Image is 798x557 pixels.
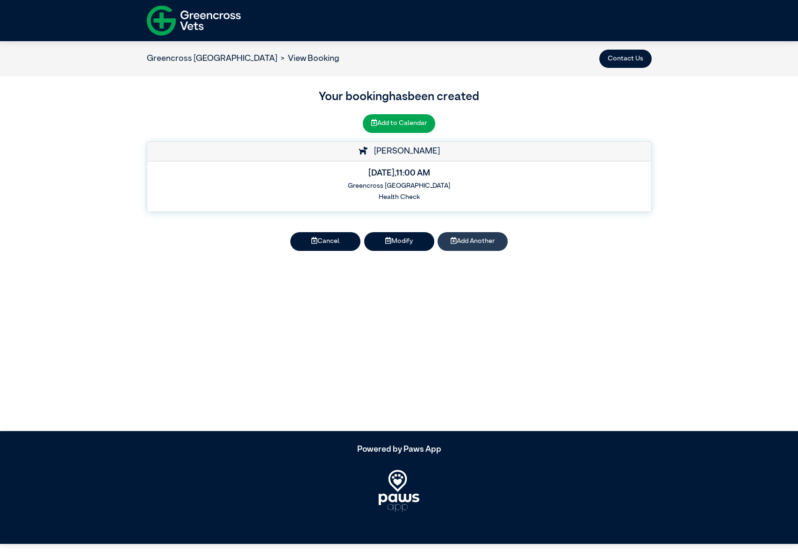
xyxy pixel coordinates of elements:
button: Cancel [290,232,360,251]
nav: breadcrumb [147,52,339,65]
img: PawsApp [379,470,419,512]
button: Modify [364,232,434,251]
a: Greencross [GEOGRAPHIC_DATA] [147,54,277,63]
button: Contact Us [599,50,652,68]
h3: Your booking has been created [147,88,652,106]
img: f-logo [147,2,241,39]
button: Add to Calendar [363,114,435,133]
h6: Greencross [GEOGRAPHIC_DATA] [154,182,644,190]
button: Add Another [438,232,508,251]
h6: Health Check [154,193,644,201]
h5: Powered by Paws App [147,445,652,455]
h5: [DATE] , 11:00 AM [154,169,644,179]
span: [PERSON_NAME] [369,147,440,155]
li: View Booking [277,52,339,65]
